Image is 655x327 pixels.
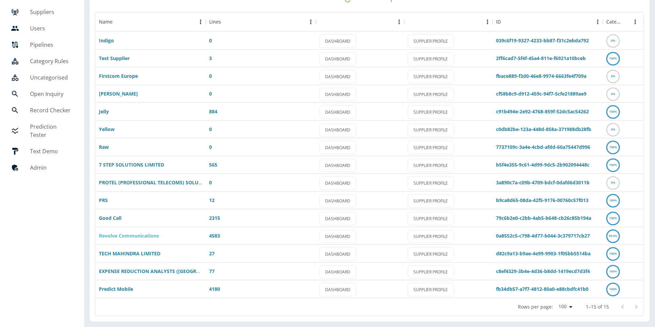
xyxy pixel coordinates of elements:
a: DASHBOARD [319,159,356,172]
div: ID [493,12,603,31]
a: 2ff6cad7-5f4f-45a4-811e-f6921a10bceb [496,55,586,61]
a: Uncategorised [5,69,79,86]
a: Users [5,20,79,37]
a: DASHBOARD [319,141,356,154]
a: 100% [606,197,620,203]
p: Rows per page: [518,303,553,310]
a: 12 [209,197,215,203]
text: 100% [609,198,617,202]
div: Lines [206,12,316,31]
a: 0 [209,73,212,79]
a: DASHBOARD [319,70,356,83]
a: SUPPLIER PROFILE [408,265,454,279]
a: 0% [606,126,620,132]
text: 100% [609,163,617,167]
a: 100% [606,55,620,61]
a: 100% [606,144,620,150]
a: Text Demo [5,143,79,159]
a: Test Supplier [99,55,130,61]
text: 0% [611,181,615,184]
a: Suppliers [5,4,79,20]
a: Record Checker [5,102,79,118]
a: DASHBOARD [319,52,356,66]
button: Sort [221,17,231,27]
a: 0% [606,179,620,186]
button: Sort [408,17,417,27]
text: 100% [609,287,617,291]
h5: Admin [30,163,73,172]
text: 100% [609,56,617,60]
div: Categorised [603,12,644,31]
a: c8ef4329-3b4e-4d36-b8dd-1419ecd7d3f4 [496,268,590,274]
a: SUPPLIER PROFILE [408,176,454,190]
a: d82c9a13-b9ae-4e99-9903-1f05bb5514ba [496,250,591,257]
a: 4583 [209,232,220,239]
a: [PERSON_NAME] [99,90,138,97]
a: 0 [209,37,212,44]
a: 100% [606,161,620,168]
a: c0db82be-123a-448d-858a-371988db28fb [496,126,591,132]
a: 0 [209,90,212,97]
text: 100% [609,269,617,273]
a: PRS [99,197,108,203]
a: Revolve Communications [99,232,159,239]
a: DASHBOARD [319,212,356,225]
a: b5f4e355-9c61-4d99-9dc5-2b902094448c [496,161,589,168]
button: Menu [630,17,640,27]
h5: Suppliers [30,8,73,16]
h5: Category Rules [30,57,73,65]
a: 0% [606,73,620,79]
a: 3a890c7a-c09b-4709-bdcf-0dafd6d3011b [496,179,589,186]
a: Category Rules [5,53,79,69]
h5: Open Inquiry [30,90,73,98]
a: TECH MAHINDRA LIMITED [99,250,160,257]
a: 100% [606,108,620,115]
a: 039c6f19-9327-4233-bb87-f31c2ebda792 [496,37,589,44]
button: Sort [501,17,510,27]
button: Menu [195,17,206,27]
a: 77 [209,268,215,274]
button: Menu [593,17,603,27]
text: 100% [609,110,617,113]
a: Indigo [99,37,114,44]
div: ID [496,18,501,25]
a: 99.9% [606,232,620,239]
a: fb34db57-a7f7-4812-80a0-e88cbdfc41b0 [496,286,588,292]
text: 0% [611,92,615,96]
a: SUPPLIER PROFILE [408,247,454,261]
a: Yellow [99,126,115,132]
button: Menu [306,17,316,27]
button: Menu [394,17,404,27]
button: Sort [319,17,329,27]
div: Name [99,18,113,25]
a: Prediction Tester [5,118,79,143]
a: 0% [606,90,620,97]
h5: Uncategorised [30,73,73,82]
a: SUPPLIER PROFILE [408,70,454,83]
div: Categorised [606,18,623,25]
a: DASHBOARD [319,230,356,243]
a: Raw [99,144,109,150]
a: DASHBOARD [319,176,356,190]
a: Admin [5,159,79,176]
a: Pipelines [5,37,79,53]
a: DASHBOARD [319,105,356,119]
h5: Text Demo [30,147,73,155]
a: DASHBOARD [319,194,356,208]
a: 7737109c-3a4e-4cbd-afdd-60a75447d996 [496,144,590,150]
h5: Prediction Tester [30,123,73,139]
a: 0 [209,144,212,150]
a: DASHBOARD [319,34,356,48]
text: 0% [611,74,615,78]
text: 99.9% [609,234,617,238]
a: 100% [606,286,620,292]
a: SUPPLIER PROFILE [408,123,454,137]
a: 3 [209,55,212,61]
a: SUPPLIER PROFILE [408,159,454,172]
div: 100 [556,302,575,312]
a: SUPPLIER PROFILE [408,34,454,48]
button: Sort [113,17,122,27]
a: 7 STEP SOLUTIONS LIMITED [99,161,164,168]
a: EXPENSE REDUCTION ANALYSTS ([GEOGRAPHIC_DATA]) LIMITED [99,268,250,274]
div: Lines [209,18,221,25]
